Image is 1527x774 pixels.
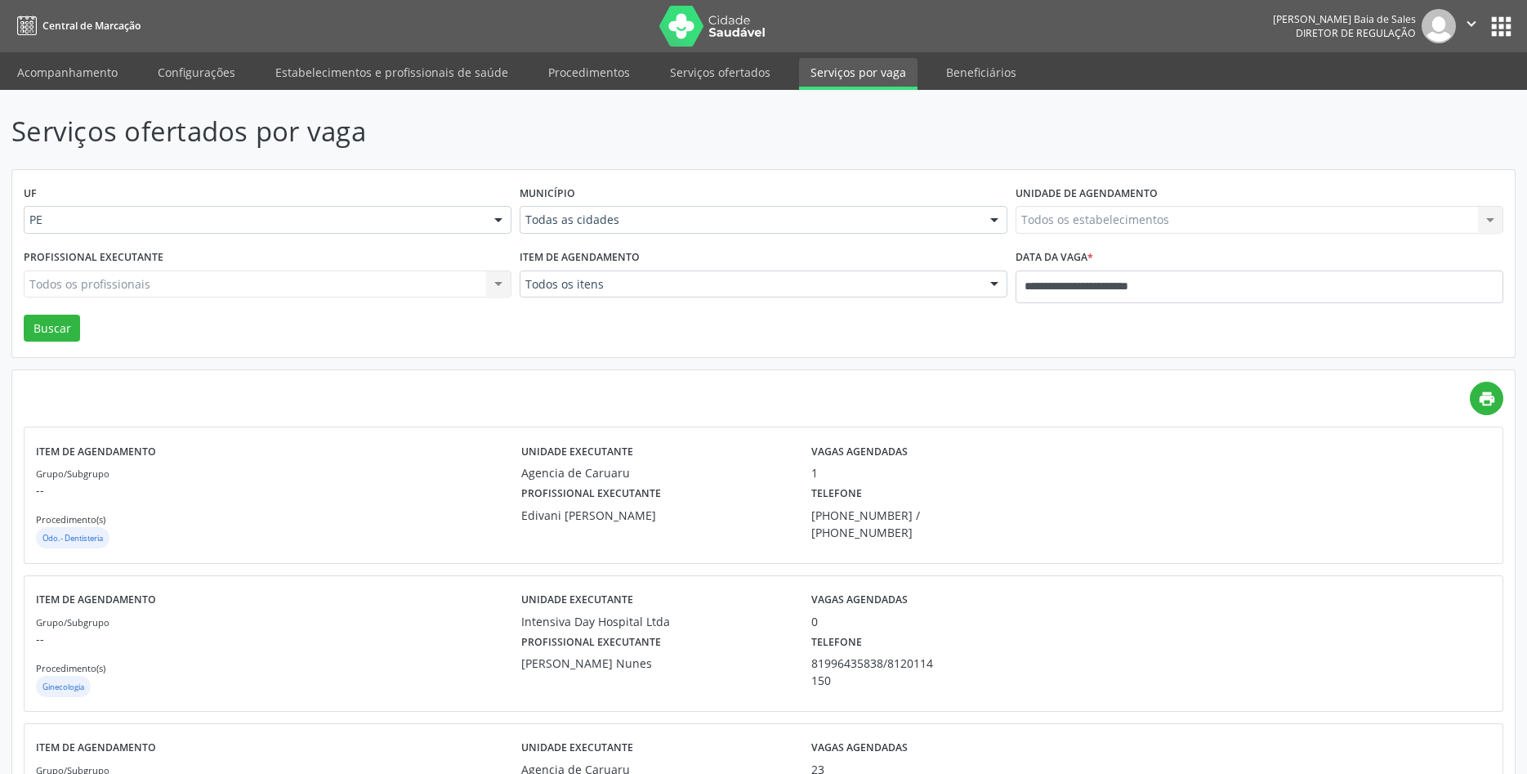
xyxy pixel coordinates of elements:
[811,655,934,689] div: 81996435838/8120114150
[1456,9,1487,43] button: 
[36,662,105,674] small: Procedimento(s)
[1422,9,1456,43] img: img
[521,439,633,464] label: Unidade executante
[811,736,908,761] label: Vagas agendadas
[521,481,661,507] label: Profissional executante
[1016,245,1093,271] label: Data da vaga
[811,439,908,464] label: Vagas agendadas
[36,468,109,480] small: Grupo/Subgrupo
[1016,181,1158,207] label: Unidade de agendamento
[521,613,789,630] div: Intensiva Day Hospital Ltda
[36,630,521,647] p: --
[42,533,103,544] small: Odo.- Dentisteria
[42,19,141,33] span: Central de Marcação
[36,588,156,613] label: Item de agendamento
[811,507,934,541] div: [PHONE_NUMBER] / [PHONE_NUMBER]
[521,464,789,481] div: Agencia de Caruaru
[36,481,521,499] p: --
[521,736,633,761] label: Unidade executante
[1487,12,1516,41] button: apps
[1478,390,1496,408] i: print
[520,181,575,207] label: Município
[935,58,1028,87] a: Beneficiários
[659,58,782,87] a: Serviços ofertados
[1462,15,1480,33] i: 
[811,630,862,655] label: Telefone
[29,212,478,228] span: PE
[525,276,974,293] span: Todos os itens
[6,58,129,87] a: Acompanhamento
[799,58,918,90] a: Serviços por vaga
[537,58,641,87] a: Procedimentos
[811,613,1007,630] div: 0
[811,588,908,613] label: Vagas agendadas
[1296,26,1416,40] span: Diretor de regulação
[264,58,520,87] a: Estabelecimentos e profissionais de saúde
[811,481,862,507] label: Telefone
[1273,12,1416,26] div: [PERSON_NAME] Baia de Sales
[521,507,789,524] div: Edivani [PERSON_NAME]
[36,439,156,464] label: Item de agendamento
[811,464,1007,481] div: 1
[36,513,105,526] small: Procedimento(s)
[525,212,974,228] span: Todas as cidades
[36,736,156,761] label: Item de agendamento
[520,245,640,271] label: Item de agendamento
[24,181,37,207] label: UF
[24,245,163,271] label: Profissional executante
[521,630,661,655] label: Profissional executante
[24,315,80,342] button: Buscar
[11,12,141,39] a: Central de Marcação
[146,58,247,87] a: Configurações
[1470,382,1503,415] a: print
[42,682,84,692] small: Ginecologia
[36,616,109,629] small: Grupo/Subgrupo
[11,111,1065,152] p: Serviços ofertados por vaga
[521,655,789,672] div: [PERSON_NAME] Nunes
[521,588,633,613] label: Unidade executante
